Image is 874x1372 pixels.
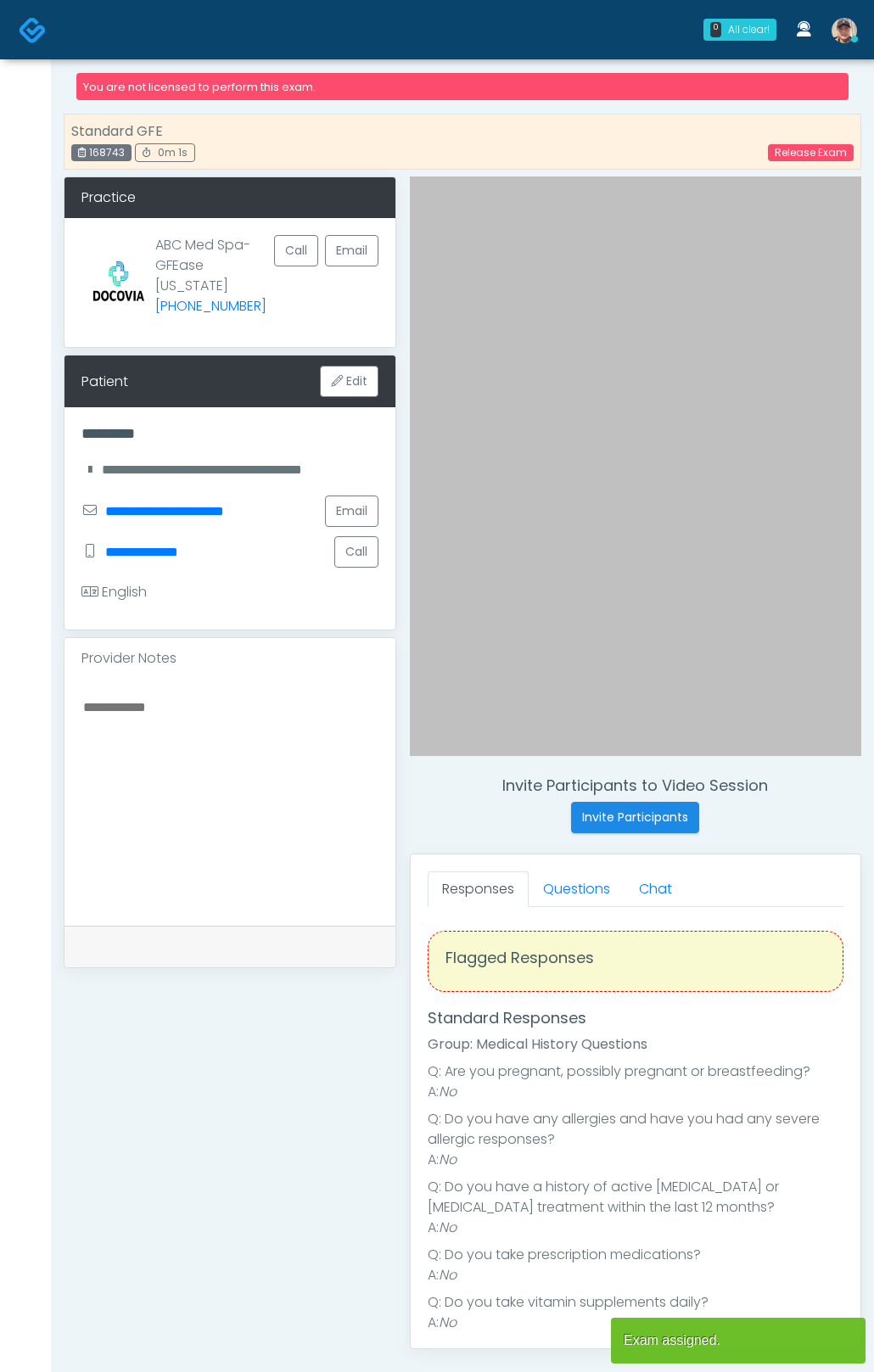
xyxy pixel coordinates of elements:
button: Invite Participants [571,802,699,833]
li: Q: Do you have any allergies and have you had any severe allergic responses? [428,1109,843,1150]
li: Q: Do you have a history of active [MEDICAL_DATA] or [MEDICAL_DATA] treatment within the last 12 ... [428,1177,843,1218]
em: No [439,1150,457,1169]
div: Provider Notes [64,638,395,679]
div: 0 [710,22,721,37]
li: Q: Are you pregnant, possibly pregnant or breastfeeding? [428,1061,843,1082]
p: ABC Med Spa- GFEase [US_STATE] [155,235,273,316]
a: Questions [529,871,625,907]
button: Edit [320,366,378,397]
a: Email [325,235,378,266]
strong: Group: Medical History Questions [428,1034,647,1054]
a: Chat [625,871,686,907]
li: Q: Do you take vitamin supplements daily? [428,1292,843,1313]
h4: Invite Participants to Video Session [410,776,861,795]
em: No [439,1082,457,1101]
img: Provider image [81,235,155,330]
li: A: [428,1218,843,1238]
div: 168743 [71,144,132,161]
a: Responses [428,871,529,907]
li: Q: Do you take prescription medications? [428,1245,843,1265]
article: Exam assigned. [611,1318,866,1364]
h4: Flagged Responses [445,949,826,967]
strong: Standard GFE [71,121,163,141]
li: A: [428,1150,843,1170]
small: You are not licensed to perform this exam. [83,80,316,94]
div: English [81,582,147,602]
div: Patient [81,372,128,392]
li: A: [428,1265,843,1285]
em: No [439,1265,457,1285]
button: Call [334,536,378,568]
div: Practice [64,177,395,218]
li: A: [428,1082,843,1102]
a: Release Exam [768,144,854,161]
h4: Standard Responses [428,1009,843,1028]
span: 0m 1s [158,145,188,160]
em: No [439,1313,457,1332]
img: Amos GFE [832,18,857,43]
img: Docovia [19,16,47,44]
em: No [439,1218,457,1237]
div: All clear! [728,22,770,37]
button: Call [274,235,318,266]
li: A: [428,1313,843,1333]
a: [PHONE_NUMBER] [155,296,266,316]
a: Email [325,496,378,527]
a: 0 All clear! [693,12,787,48]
